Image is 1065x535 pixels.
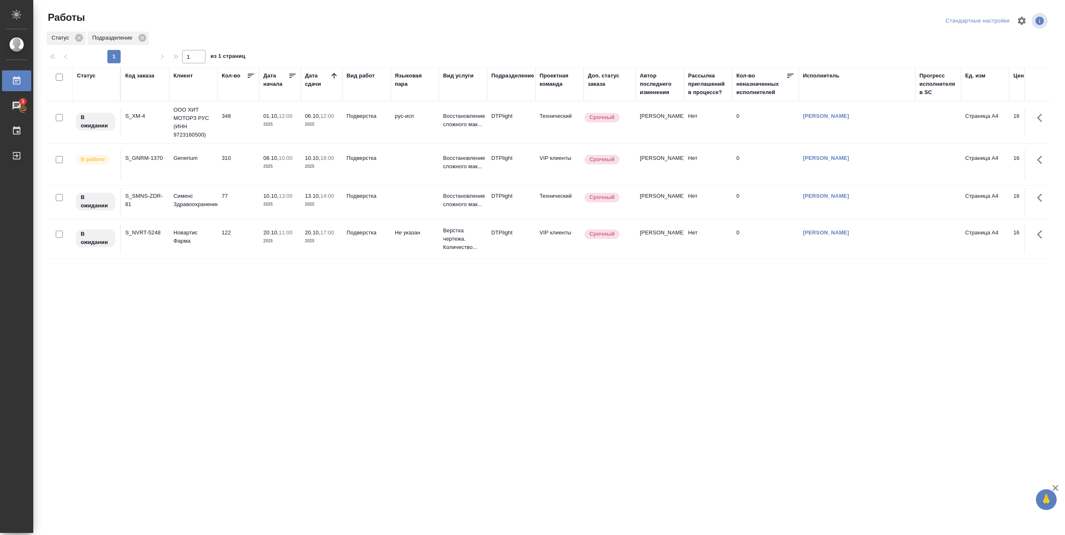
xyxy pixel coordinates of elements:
[263,72,288,88] div: Дата начала
[218,150,259,179] td: 310
[803,229,849,236] a: [PERSON_NAME]
[535,224,584,254] td: VIP клиенты
[77,72,96,80] div: Статус
[263,237,297,245] p: 2025
[535,188,584,217] td: Технический
[305,229,320,236] p: 20.10,
[173,192,213,209] p: Сименс Здравоохранение
[347,112,386,120] p: Подверстка
[320,193,334,199] p: 14:00
[1032,108,1052,128] button: Здесь прячутся важные кнопки
[263,120,297,129] p: 2025
[535,108,584,137] td: Технический
[684,108,732,137] td: Нет
[52,34,72,42] p: Статус
[589,113,614,122] p: Срочный
[305,193,320,199] p: 13.10,
[75,192,116,212] div: Исполнитель назначен, приступать к работе пока рано
[125,229,165,237] div: S_NVRT-5248
[803,72,840,80] div: Исполнитель
[1032,188,1052,208] button: Здесь прячутся важные кнопки
[395,72,435,88] div: Языковая пара
[443,112,483,129] p: Восстановление сложного мак...
[589,155,614,164] p: Срочный
[588,72,632,88] div: Доп. статус заказа
[589,230,614,238] p: Срочный
[944,15,1012,27] div: split button
[684,150,732,179] td: Нет
[443,154,483,171] p: Восстановление сложного мак...
[263,193,279,199] p: 10.10,
[443,192,483,209] p: Восстановление сложного мак...
[47,32,86,45] div: Статус
[81,230,110,246] p: В ожидании
[320,229,334,236] p: 17:00
[1009,188,1051,217] td: 16
[803,155,849,161] a: [PERSON_NAME]
[803,193,849,199] a: [PERSON_NAME]
[636,108,684,137] td: [PERSON_NAME]
[16,97,29,106] span: 3
[81,155,105,164] p: В работе
[961,108,1009,137] td: Страница А4
[640,72,680,97] div: Автор последнего изменения
[965,72,986,80] div: Ед. изм
[92,34,135,42] p: Подразделение
[305,120,338,129] p: 2025
[487,108,535,137] td: DTPlight
[347,72,375,80] div: Вид работ
[688,72,728,97] div: Рассылка приглашений в процессе?
[803,113,849,119] a: [PERSON_NAME]
[263,200,297,209] p: 2025
[1012,11,1032,31] span: Настроить таблицу
[732,188,799,217] td: 0
[347,154,386,162] p: Подверстка
[736,72,786,97] div: Кол-во неназначенных исполнителей
[1009,108,1051,137] td: 16
[173,154,213,162] p: Generium
[173,72,193,80] div: Клиент
[684,188,732,217] td: Нет
[46,11,85,24] span: Работы
[1039,491,1053,508] span: 🙏
[75,112,116,132] div: Исполнитель назначен, приступать к работе пока рано
[305,72,330,88] div: Дата сдачи
[320,113,334,119] p: 12:00
[487,150,535,179] td: DTPlight
[636,224,684,254] td: [PERSON_NAME]
[961,150,1009,179] td: Страница А4
[263,155,279,161] p: 08.10,
[636,188,684,217] td: [PERSON_NAME]
[305,200,338,209] p: 2025
[1032,224,1052,244] button: Здесь прячутся важные кнопки
[589,193,614,202] p: Срочный
[222,72,240,80] div: Кол-во
[961,224,1009,254] td: Страница А4
[961,188,1009,217] td: Страница А4
[279,229,292,236] p: 11:00
[125,72,154,80] div: Код заказа
[218,188,259,217] td: 77
[919,72,957,97] div: Прогресс исполнителя в SC
[305,113,320,119] p: 06.10,
[487,188,535,217] td: DTPlight
[347,229,386,237] p: Подверстка
[305,155,320,161] p: 10.10,
[535,150,584,179] td: VIP клиенты
[320,155,334,161] p: 18:00
[279,193,292,199] p: 13:00
[211,51,245,63] span: из 1 страниц
[391,224,439,254] td: Не указан
[81,193,110,210] p: В ожидании
[732,150,799,179] td: 0
[81,113,110,130] p: В ожидании
[347,192,386,200] p: Подверстка
[732,108,799,137] td: 0
[491,72,534,80] div: Подразделение
[279,113,292,119] p: 12:00
[1036,489,1057,510] button: 🙏
[684,224,732,254] td: Нет
[263,113,279,119] p: 01.10,
[263,162,297,171] p: 2025
[391,108,439,137] td: рус-исп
